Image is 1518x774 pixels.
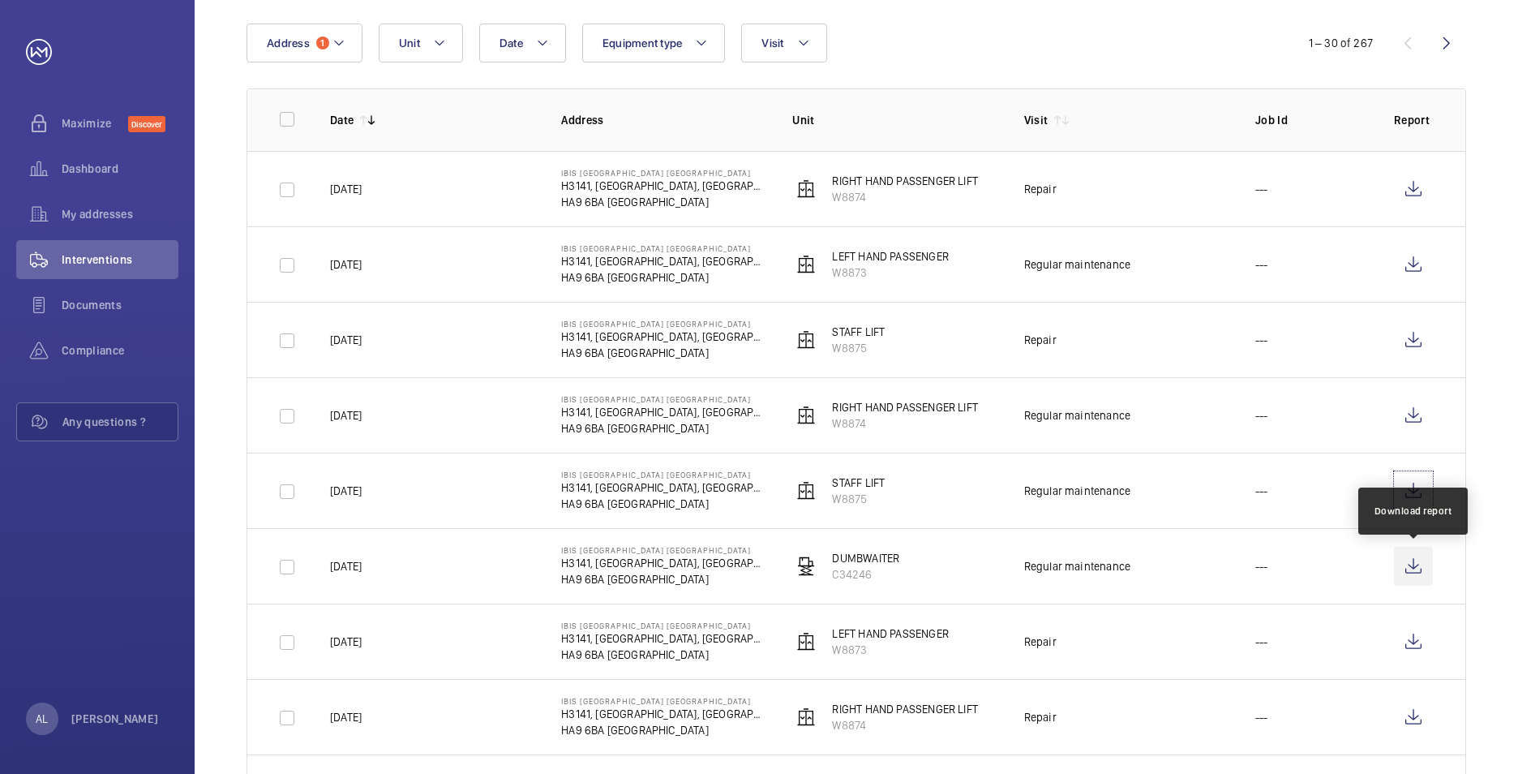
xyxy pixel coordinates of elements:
[479,24,566,62] button: Date
[1309,35,1373,51] div: 1 – 30 of 267
[561,706,766,722] p: H3141, [GEOGRAPHIC_DATA], [GEOGRAPHIC_DATA]
[832,189,978,205] p: W8874
[792,112,997,128] p: Unit
[832,399,978,415] p: RIGHT HAND PASSENGER LIFT
[128,116,165,132] span: Discover
[1024,332,1057,348] div: Repair
[379,24,463,62] button: Unit
[1024,709,1057,725] div: Repair
[330,558,362,574] p: [DATE]
[561,555,766,571] p: H3141, [GEOGRAPHIC_DATA], [GEOGRAPHIC_DATA]
[561,319,766,329] p: IBIS [GEOGRAPHIC_DATA] [GEOGRAPHIC_DATA]
[561,470,766,479] p: IBIS [GEOGRAPHIC_DATA] [GEOGRAPHIC_DATA]
[330,112,354,128] p: Date
[561,722,766,738] p: HA9 6BA [GEOGRAPHIC_DATA]
[832,566,899,583] p: C34246
[561,243,766,253] p: IBIS [GEOGRAPHIC_DATA] [GEOGRAPHIC_DATA]
[316,37,329,49] span: 1
[330,709,362,725] p: [DATE]
[796,179,816,199] img: elevator.svg
[62,206,178,222] span: My addresses
[561,696,766,706] p: IBIS [GEOGRAPHIC_DATA] [GEOGRAPHIC_DATA]
[1024,483,1130,499] div: Regular maintenance
[1024,407,1130,424] div: Regular maintenance
[796,255,816,274] img: elevator.svg
[561,394,766,404] p: IBIS [GEOGRAPHIC_DATA] [GEOGRAPHIC_DATA]
[832,642,948,658] p: W8873
[561,496,766,512] p: HA9 6BA [GEOGRAPHIC_DATA]
[1255,332,1268,348] p: ---
[832,701,978,717] p: RIGHT HAND PASSENGER LIFT
[602,37,683,49] span: Equipment type
[561,420,766,436] p: HA9 6BA [GEOGRAPHIC_DATA]
[36,711,48,727] p: AL
[1024,256,1130,273] div: Regular maintenance
[330,181,362,197] p: [DATE]
[561,345,766,361] p: HA9 6BA [GEOGRAPHIC_DATA]
[1255,112,1368,128] p: Job Id
[500,37,523,49] span: Date
[1255,634,1268,650] p: ---
[561,571,766,587] p: HA9 6BA [GEOGRAPHIC_DATA]
[1255,256,1268,273] p: ---
[561,479,766,496] p: H3141, [GEOGRAPHIC_DATA], [GEOGRAPHIC_DATA]
[796,481,816,501] img: elevator.svg
[1255,709,1268,725] p: ---
[1024,112,1048,128] p: Visit
[62,414,178,430] span: Any questions ?
[71,711,159,727] p: [PERSON_NAME]
[1374,504,1452,518] div: Download report
[561,168,766,178] p: IBIS [GEOGRAPHIC_DATA] [GEOGRAPHIC_DATA]
[561,545,766,555] p: IBIS [GEOGRAPHIC_DATA] [GEOGRAPHIC_DATA]
[561,112,766,128] p: Address
[561,194,766,210] p: HA9 6BA [GEOGRAPHIC_DATA]
[1255,181,1268,197] p: ---
[832,264,948,281] p: W8873
[62,115,128,131] span: Maximize
[832,550,899,566] p: DUMBWAITER
[62,252,178,268] span: Interventions
[62,342,178,359] span: Compliance
[1255,407,1268,424] p: ---
[832,340,885,356] p: W8875
[399,37,420,49] span: Unit
[330,332,362,348] p: [DATE]
[832,324,885,340] p: STAFF LIFT
[561,630,766,647] p: H3141, [GEOGRAPHIC_DATA], [GEOGRAPHIC_DATA]
[1024,558,1130,574] div: Regular maintenance
[330,483,362,499] p: [DATE]
[561,178,766,194] p: H3141, [GEOGRAPHIC_DATA], [GEOGRAPHIC_DATA]
[1394,112,1433,128] p: Report
[832,415,978,432] p: W8874
[832,491,885,507] p: W8875
[330,634,362,650] p: [DATE]
[561,621,766,630] p: IBIS [GEOGRAPHIC_DATA] [GEOGRAPHIC_DATA]
[561,404,766,420] p: H3141, [GEOGRAPHIC_DATA], [GEOGRAPHIC_DATA]
[832,475,885,491] p: STAFF LIFT
[561,329,766,345] p: H3141, [GEOGRAPHIC_DATA], [GEOGRAPHIC_DATA]
[582,24,726,62] button: Equipment type
[796,707,816,727] img: elevator.svg
[796,330,816,350] img: elevator.svg
[1024,181,1057,197] div: Repair
[561,253,766,269] p: H3141, [GEOGRAPHIC_DATA], [GEOGRAPHIC_DATA]
[62,161,178,177] span: Dashboard
[330,256,362,273] p: [DATE]
[796,557,816,576] img: freight_elevator.svg
[832,717,978,733] p: W8874
[561,647,766,663] p: HA9 6BA [GEOGRAPHIC_DATA]
[1255,558,1268,574] p: ---
[761,37,783,49] span: Visit
[832,173,978,189] p: RIGHT HAND PASSENGER LIFT
[267,37,310,49] span: Address
[796,406,816,425] img: elevator.svg
[741,24,826,62] button: Visit
[561,269,766,286] p: HA9 6BA [GEOGRAPHIC_DATA]
[62,297,178,313] span: Documents
[1255,483,1268,499] p: ---
[330,407,362,424] p: [DATE]
[832,248,948,264] p: LEFT HAND PASSENGER
[832,626,948,642] p: LEFT HAND PASSENGER
[1024,634,1057,650] div: Repair
[796,632,816,651] img: elevator.svg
